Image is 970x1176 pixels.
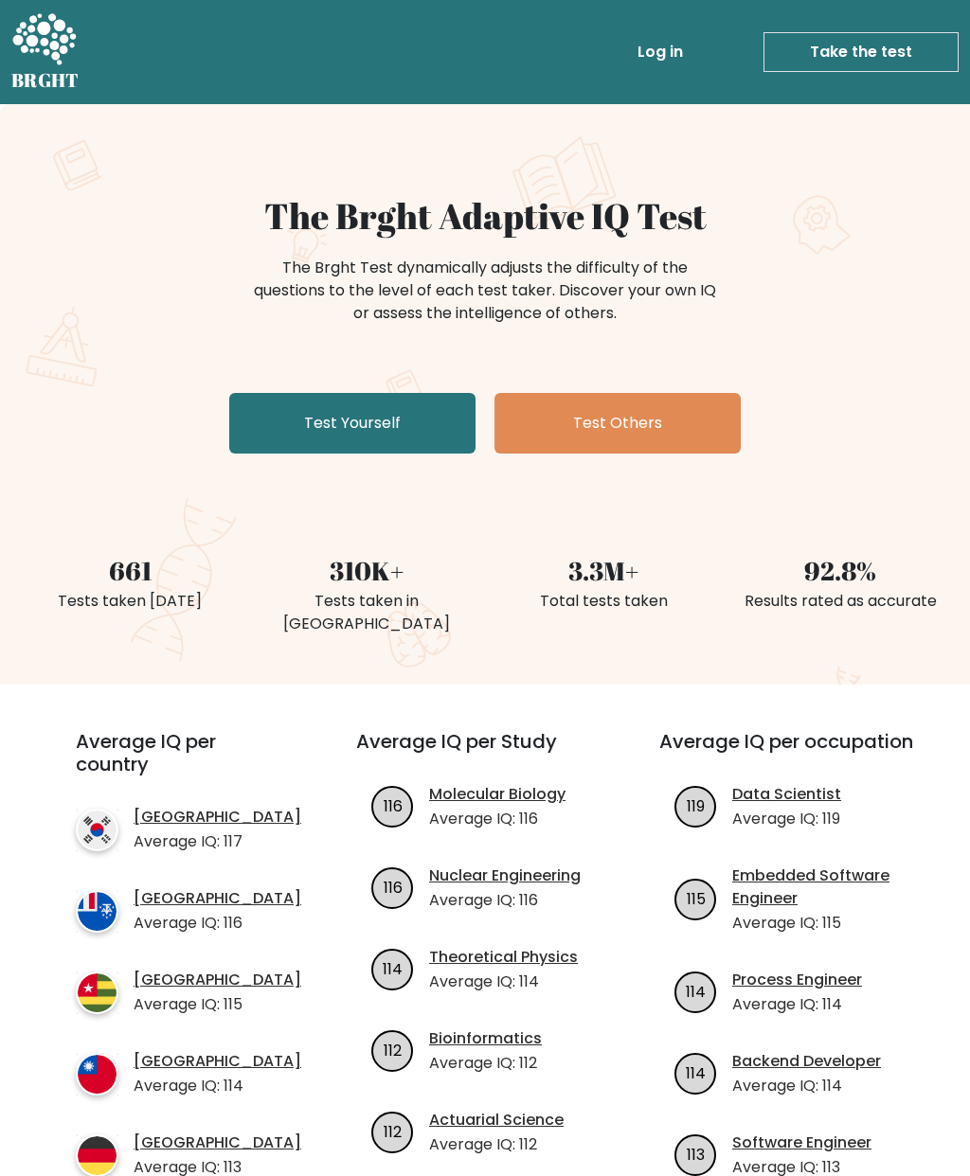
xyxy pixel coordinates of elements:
[732,783,841,806] a: Data Scientist
[134,912,301,935] p: Average IQ: 116
[494,393,741,454] a: Test Others
[76,1053,118,1096] img: country
[76,730,288,798] h3: Average IQ per country
[732,808,841,830] p: Average IQ: 119
[732,1075,881,1097] p: Average IQ: 114
[732,969,862,991] a: Process Engineer
[732,993,862,1016] p: Average IQ: 114
[76,890,118,933] img: country
[11,8,80,97] a: BRGHT
[429,889,581,912] p: Average IQ: 116
[229,393,476,454] a: Test Yourself
[630,33,691,71] a: Log in
[733,552,947,590] div: 92.8%
[23,195,947,238] h1: The Brght Adaptive IQ Test
[23,590,237,613] div: Tests taken [DATE]
[687,1144,705,1166] text: 113
[356,730,614,775] h3: Average IQ per Study
[134,1050,301,1073] a: [GEOGRAPHIC_DATA]
[763,32,959,72] a: Take the test
[383,795,402,817] text: 116
[384,1121,402,1143] text: 112
[384,1040,402,1061] text: 112
[496,590,710,613] div: Total tests taken
[429,1109,564,1131] a: Actuarial Science
[134,993,301,1016] p: Average IQ: 115
[134,830,301,853] p: Average IQ: 117
[260,552,474,590] div: 310K+
[260,590,474,635] div: Tests taken in [GEOGRAPHIC_DATA]
[686,888,705,910] text: 115
[429,1133,564,1156] p: Average IQ: 112
[76,971,118,1014] img: country
[134,969,301,991] a: [GEOGRAPHIC_DATA]
[429,783,566,806] a: Molecular Biology
[429,1052,542,1075] p: Average IQ: 112
[687,795,705,817] text: 119
[686,981,706,1003] text: 114
[659,730,917,775] h3: Average IQ per occupation
[23,552,237,590] div: 661
[732,1131,871,1154] a: Software Engineer
[248,257,722,325] div: The Brght Test dynamically adjusts the difficulty of the questions to the level of each test take...
[732,912,917,935] p: Average IQ: 115
[429,1027,542,1050] a: Bioinformatics
[134,1075,301,1097] p: Average IQ: 114
[383,877,402,899] text: 116
[733,590,947,613] div: Results rated as accurate
[134,887,301,910] a: [GEOGRAPHIC_DATA]
[134,1131,301,1154] a: [GEOGRAPHIC_DATA]
[429,971,578,993] p: Average IQ: 114
[383,958,403,980] text: 114
[429,808,566,830] p: Average IQ: 116
[732,1050,881,1073] a: Backend Developer
[686,1062,706,1084] text: 114
[429,864,581,887] a: Nuclear Engineering
[134,806,301,829] a: [GEOGRAPHIC_DATA]
[429,946,578,969] a: Theoretical Physics
[496,552,710,590] div: 3.3M+
[76,809,118,851] img: country
[732,864,917,910] a: Embedded Software Engineer
[11,69,80,92] h5: BRGHT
